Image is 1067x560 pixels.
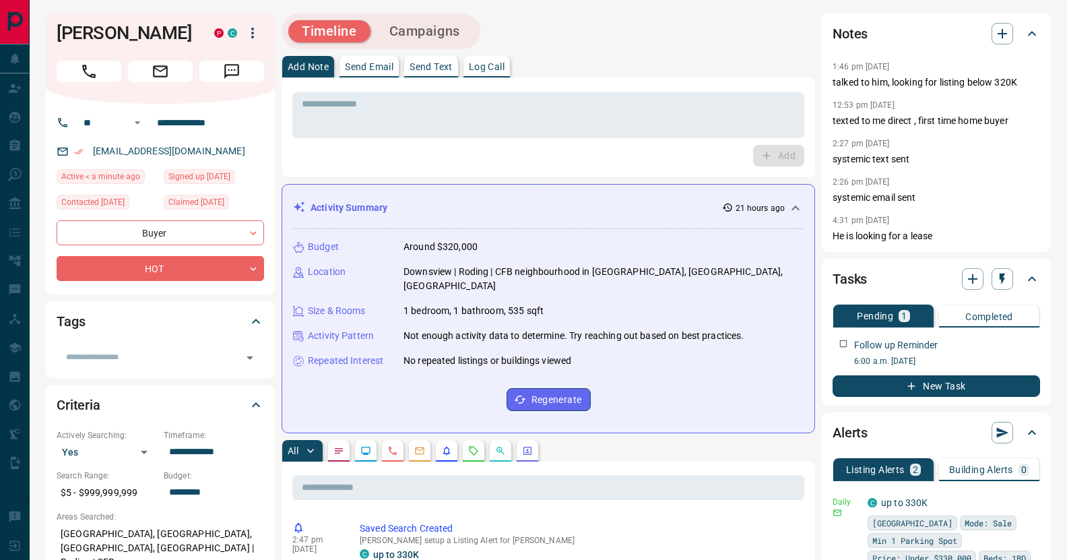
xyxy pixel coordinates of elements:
[308,265,346,279] p: Location
[93,146,245,156] a: [EMAIL_ADDRESS][DOMAIN_NAME]
[949,465,1013,474] p: Building Alerts
[57,394,100,416] h2: Criteria
[57,61,121,82] span: Call
[57,220,264,245] div: Buyer
[868,498,877,507] div: condos.ca
[308,304,366,318] p: Size & Rooms
[469,62,505,71] p: Log Call
[288,62,329,71] p: Add Note
[214,28,224,38] div: property.ca
[293,195,804,220] div: Activity Summary21 hours ago
[57,195,157,214] div: Fri Oct 10 2025
[360,536,799,545] p: [PERSON_NAME] setup a Listing Alert for [PERSON_NAME]
[833,18,1040,50] div: Notes
[403,354,571,368] p: No repeated listings or buildings viewed
[833,62,890,71] p: 1:46 pm [DATE]
[240,348,259,367] button: Open
[360,522,799,536] p: Saved Search Created
[965,312,1013,321] p: Completed
[288,446,298,456] p: All
[57,169,157,188] div: Tue Oct 14 2025
[57,482,157,504] p: $5 - $999,999,999
[854,355,1040,367] p: 6:00 a.m. [DATE]
[168,195,224,209] span: Claimed [DATE]
[292,535,339,545] p: 2:47 pm
[846,465,905,474] p: Listing Alerts
[57,389,264,421] div: Criteria
[57,511,264,523] p: Areas Searched:
[199,61,264,82] span: Message
[522,445,533,456] svg: Agent Actions
[414,445,425,456] svg: Emails
[164,470,264,482] p: Budget:
[410,62,453,71] p: Send Text
[833,139,890,148] p: 2:27 pm [DATE]
[288,20,370,42] button: Timeline
[164,429,264,441] p: Timeframe:
[441,445,452,456] svg: Listing Alerts
[507,388,591,411] button: Regenerate
[1021,465,1027,474] p: 0
[833,152,1040,166] p: systemic text sent
[833,191,1040,205] p: systemic email sent
[373,549,419,560] a: up to 330K
[833,100,895,110] p: 12:53 pm [DATE]
[61,195,125,209] span: Contacted [DATE]
[965,516,1012,530] span: Mode: Sale
[360,445,371,456] svg: Lead Browsing Activity
[333,445,344,456] svg: Notes
[901,311,907,321] p: 1
[403,265,804,293] p: Downsview | Roding | CFB neighbourhood in [GEOGRAPHIC_DATA], [GEOGRAPHIC_DATA], [GEOGRAPHIC_DATA]
[833,416,1040,449] div: Alerts
[833,75,1040,90] p: talked to him, looking for listing below 320K
[57,256,264,281] div: HOT
[57,470,157,482] p: Search Range:
[292,545,339,554] p: [DATE]
[857,311,893,321] p: Pending
[164,195,264,214] div: Fri Oct 10 2025
[833,508,842,518] svg: Email
[57,441,157,463] div: Yes
[57,311,85,332] h2: Tags
[61,170,140,183] span: Active < a minute ago
[854,338,938,352] p: Follow up Reminder
[308,354,383,368] p: Repeated Interest
[345,62,393,71] p: Send Email
[833,422,868,443] h2: Alerts
[129,115,145,131] button: Open
[833,229,1040,243] p: He is looking for a lease
[833,177,890,187] p: 2:26 pm [DATE]
[833,375,1040,397] button: New Task
[833,216,890,225] p: 4:31 pm [DATE]
[57,429,157,441] p: Actively Searching:
[308,240,339,254] p: Budget
[833,496,860,508] p: Daily
[495,445,506,456] svg: Opportunities
[833,263,1040,295] div: Tasks
[403,240,478,254] p: Around $320,000
[403,329,744,343] p: Not enough activity data to determine. Try reaching out based on best practices.
[468,445,479,456] svg: Requests
[872,534,957,547] span: Min 1 Parking Spot
[74,147,84,156] svg: Email Verified
[736,202,785,214] p: 21 hours ago
[168,170,230,183] span: Signed up [DATE]
[833,23,868,44] h2: Notes
[57,22,194,44] h1: [PERSON_NAME]
[308,329,374,343] p: Activity Pattern
[228,28,237,38] div: condos.ca
[57,305,264,338] div: Tags
[403,304,544,318] p: 1 bedroom, 1 bathroom, 535 sqft
[387,445,398,456] svg: Calls
[164,169,264,188] div: Fri Dec 31 2021
[913,465,918,474] p: 2
[881,497,928,508] a: up to 330K
[360,549,369,559] div: condos.ca
[311,201,387,215] p: Activity Summary
[376,20,474,42] button: Campaigns
[833,114,1040,128] p: texted to me direct , first time home buyer
[833,268,867,290] h2: Tasks
[128,61,193,82] span: Email
[872,516,952,530] span: [GEOGRAPHIC_DATA]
